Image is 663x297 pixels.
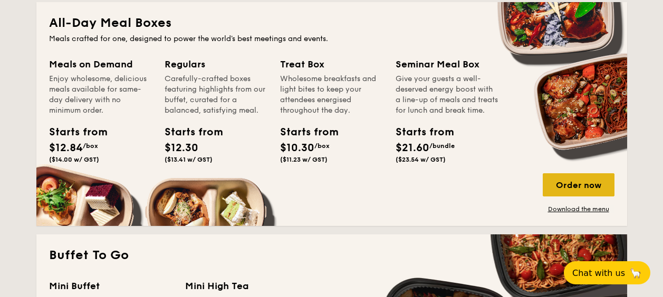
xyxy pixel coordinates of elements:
[280,142,314,154] span: $10.30
[396,57,498,72] div: Seminar Meal Box
[396,142,429,154] span: $21.60
[49,247,614,264] h2: Buffet To Go
[49,74,152,116] div: Enjoy wholesome, delicious meals available for same-day delivery with no minimum order.
[280,74,383,116] div: Wholesome breakfasts and light bites to keep your attendees energised throughout the day.
[49,156,99,163] span: ($14.00 w/ GST)
[572,268,625,278] span: Chat with us
[629,267,642,279] span: 🦙
[165,124,212,140] div: Starts from
[49,124,97,140] div: Starts from
[49,57,152,72] div: Meals on Demand
[396,124,443,140] div: Starts from
[49,34,614,44] div: Meals crafted for one, designed to power the world's best meetings and events.
[564,261,650,284] button: Chat with us🦙
[83,142,98,150] span: /box
[165,156,213,163] span: ($13.41 w/ GST)
[49,15,614,32] h2: All-Day Meal Boxes
[543,205,614,213] a: Download the menu
[185,279,309,293] div: Mini High Tea
[165,57,267,72] div: Regulars
[49,279,172,293] div: Mini Buffet
[165,74,267,116] div: Carefully-crafted boxes featuring highlights from our buffet, curated for a balanced, satisfying ...
[280,124,328,140] div: Starts from
[165,142,198,154] span: $12.30
[396,156,446,163] span: ($23.54 w/ GST)
[314,142,330,150] span: /box
[429,142,455,150] span: /bundle
[280,156,328,163] span: ($11.23 w/ GST)
[396,74,498,116] div: Give your guests a well-deserved energy boost with a line-up of meals and treats for lunch and br...
[49,142,83,154] span: $12.84
[543,173,614,196] div: Order now
[280,57,383,72] div: Treat Box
